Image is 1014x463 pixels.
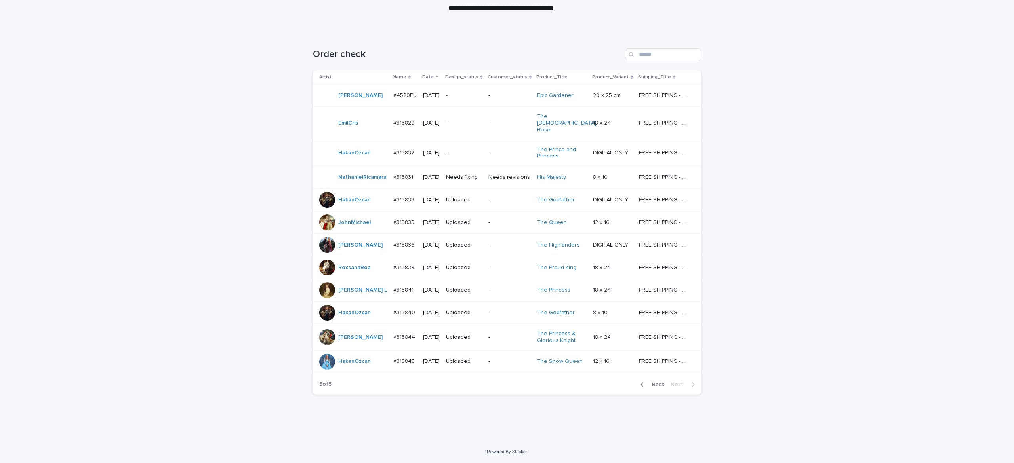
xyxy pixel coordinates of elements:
p: FREE SHIPPING - preview in 1-2 business days, after your approval delivery will take 5-10 b.d. [639,240,690,249]
p: 18 x 24 [593,285,612,294]
a: NathanielRicamara [338,174,387,181]
p: #313832 [393,148,416,156]
p: DIGITAL ONLY [593,195,630,203]
p: - [488,150,531,156]
p: #313838 [393,263,416,271]
p: 8 x 10 [593,173,609,181]
p: FREE SHIPPING - preview in 1-2 business days, after your approval delivery will take 5-10 busines... [639,91,690,99]
a: EmilCris [338,120,358,127]
p: Shipping_Title [638,73,671,82]
a: Epic Gardener [537,92,574,99]
a: [PERSON_NAME] [338,242,383,249]
p: Customer_status [488,73,527,82]
p: [DATE] [423,242,440,249]
p: #313831 [393,173,415,181]
tr: [PERSON_NAME] #313844#313844 [DATE]Uploaded-The Princess & Glorious Knight 18 x 2418 x 24 FREE SH... [313,324,701,351]
p: FREE SHIPPING - preview in 1-2 business days, after your approval delivery will take 5-10 b.d. [639,173,690,181]
p: - [488,264,531,271]
p: Date [422,73,434,82]
p: 18 x 24 [593,118,612,127]
tr: EmilCris #313829#313829 [DATE]--The [DEMOGRAPHIC_DATA] Rose 18 x 2418 x 24 FREE SHIPPING - previe... [313,107,701,140]
p: Uploaded [446,197,482,203]
p: FREE SHIPPING - preview in 1-2 business days, after your approval delivery will take 5-10 b.d. [639,148,690,156]
p: - [488,120,531,127]
p: Design_status [445,73,478,82]
p: #313833 [393,195,416,203]
p: [DATE] [423,358,440,365]
a: The [DEMOGRAPHIC_DATA] Rose [537,113,596,133]
p: DIGITAL ONLY [593,148,630,156]
tr: HakanOzcan #313845#313845 [DATE]Uploaded-The Snow Queen 12 x 1612 x 16 FREE SHIPPING - preview in... [313,350,701,373]
p: [DATE] [423,264,440,271]
p: [DATE] [423,197,440,203]
a: The Princess & Glorious Knight [537,330,587,344]
p: 18 x 24 [593,263,612,271]
tr: JohnMichael #313835#313835 [DATE]Uploaded-The Queen 12 x 1612 x 16 FREE SHIPPING - preview in 1-2... [313,211,701,234]
tr: HakanOzcan #313832#313832 [DATE]--The Prince and Princess DIGITAL ONLYDIGITAL ONLY FREE SHIPPING ... [313,140,701,166]
p: Product_Variant [592,73,629,82]
h1: Order check [313,49,623,60]
a: The Proud King [537,264,576,271]
a: HakanOzcan [338,309,371,316]
p: 12 x 16 [593,357,611,365]
p: - [488,309,531,316]
p: - [446,150,482,156]
tr: NathanielRicamara #313831#313831 [DATE]Needs fixingNeeds revisionsHis Majesty 8 x 108 x 10 FREE S... [313,166,701,189]
p: Product_Title [536,73,568,82]
a: The Godfather [537,197,575,203]
tr: [PERSON_NAME] L #313841#313841 [DATE]Uploaded-The Princess 18 x 2418 x 24 FREE SHIPPING - preview... [313,279,701,302]
tr: [PERSON_NAME] #4520EU#4520EU [DATE]--Epic Gardener 20 x 25 cm20 x 25 cm FREE SHIPPING - preview i... [313,84,701,107]
p: - [488,242,531,249]
a: RoxsanaRoa [338,264,371,271]
p: [DATE] [423,287,440,294]
p: #313829 [393,118,416,127]
p: [DATE] [423,334,440,341]
a: HakanOzcan [338,197,371,203]
p: FREE SHIPPING - preview in 1-2 business days, after your approval delivery will take 5-10 b.d. [639,118,690,127]
p: - [446,92,482,99]
tr: HakanOzcan #313833#313833 [DATE]Uploaded-The Godfather DIGITAL ONLYDIGITAL ONLY FREE SHIPPING - p... [313,189,701,211]
p: - [488,334,531,341]
a: [PERSON_NAME] [338,92,383,99]
tr: [PERSON_NAME] #313836#313836 [DATE]Uploaded-The Highlanders DIGITAL ONLYDIGITAL ONLY FREE SHIPPIN... [313,234,701,256]
a: [PERSON_NAME] L [338,287,387,294]
p: FREE SHIPPING - preview in 1-2 business days, after your approval delivery will take 5-10 b.d. [639,285,690,294]
p: 18 x 24 [593,332,612,341]
p: Uploaded [446,358,482,365]
p: Uploaded [446,219,482,226]
a: JohnMichael [338,219,371,226]
p: - [488,219,531,226]
p: [DATE] [423,174,440,181]
p: - [488,287,531,294]
a: HakanOzcan [338,358,371,365]
p: Needs fixing [446,174,482,181]
p: Uploaded [446,264,482,271]
p: #313845 [393,357,416,365]
p: FREE SHIPPING - preview in 1-2 business days, after your approval delivery will take 5-10 b.d. [639,357,690,365]
p: - [446,120,482,127]
a: HakanOzcan [338,150,371,156]
p: FREE SHIPPING - preview in 1-2 business days, after your approval delivery will take 5-10 b.d. [639,195,690,203]
p: #313841 [393,285,415,294]
a: The Godfather [537,309,575,316]
p: [DATE] [423,150,440,156]
input: Search [626,48,701,61]
p: Uploaded [446,334,482,341]
p: FREE SHIPPING - preview in 1-2 business days, after your approval delivery will take 5-10 b.d. [639,218,690,226]
span: Back [647,382,664,387]
p: #313844 [393,332,417,341]
a: The Snow Queen [537,358,583,365]
p: FREE SHIPPING - preview in 1-2 business days, after your approval delivery will take 5-10 b.d. [639,263,690,271]
p: 12 x 16 [593,218,611,226]
span: Next [671,382,688,387]
p: #313840 [393,308,417,316]
p: [DATE] [423,92,440,99]
a: Powered By Stacker [487,449,527,454]
p: - [488,358,531,365]
p: Needs revisions [488,174,531,181]
p: Uploaded [446,242,482,249]
p: DIGITAL ONLY [593,240,630,249]
a: [PERSON_NAME] [338,334,383,341]
p: 20 x 25 cm [593,91,622,99]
